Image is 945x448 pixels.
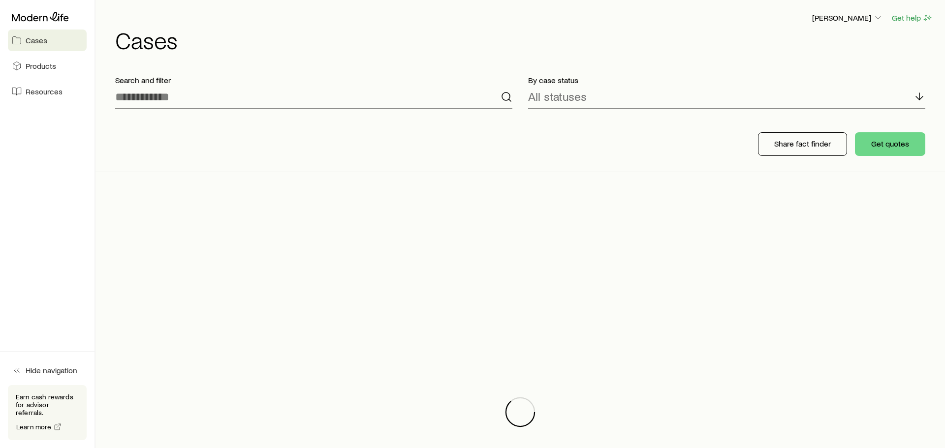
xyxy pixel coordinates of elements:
p: Share fact finder [774,139,831,149]
p: All statuses [528,90,587,103]
span: Learn more [16,423,52,430]
span: Resources [26,87,63,96]
p: Earn cash rewards for advisor referrals. [16,393,79,417]
div: Earn cash rewards for advisor referrals.Learn more [8,385,87,440]
button: Get help [891,12,933,24]
p: By case status [528,75,925,85]
a: Resources [8,81,87,102]
p: [PERSON_NAME] [812,13,883,23]
button: Hide navigation [8,359,87,381]
span: Products [26,61,56,71]
button: [PERSON_NAME] [812,12,883,24]
p: Search and filter [115,75,512,85]
button: Share fact finder [758,132,847,156]
h1: Cases [115,28,933,52]
span: Cases [26,35,47,45]
span: Hide navigation [26,365,77,375]
a: Products [8,55,87,77]
button: Get quotes [855,132,925,156]
a: Cases [8,30,87,51]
